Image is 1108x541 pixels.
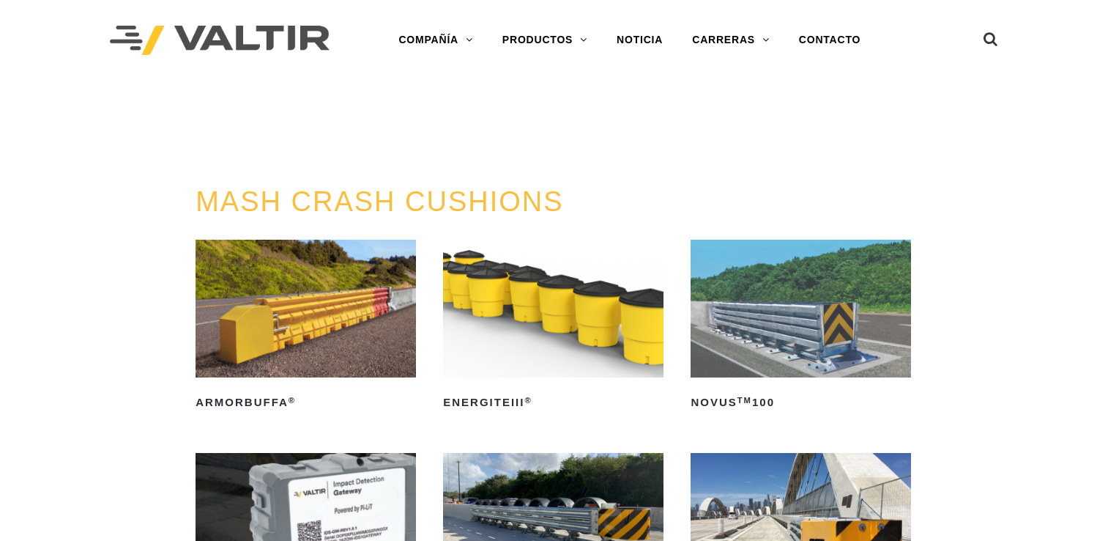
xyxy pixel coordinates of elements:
sup: ® [524,396,532,405]
sup: TM [737,396,752,405]
a: ENERGITEIII® [443,240,663,414]
a: NOVUSTM100 [691,240,911,414]
font: ArmorBuffa [196,396,289,408]
a: NOTICIA [602,26,677,55]
a: CARRERAS [677,26,784,55]
a: COMPAÑÍA [384,26,487,55]
img: Valtir [110,26,330,56]
font: ENERGITE III [443,396,524,408]
a: CONTACTO [784,26,875,55]
a: MASH CRASH CUSHIONS [196,186,564,217]
font: 100 [752,396,775,408]
a: ArmorBuffa® [196,240,416,414]
sup: ® [289,396,296,405]
font: NOVUS [691,396,737,408]
a: PRODUCTOS [488,26,602,55]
